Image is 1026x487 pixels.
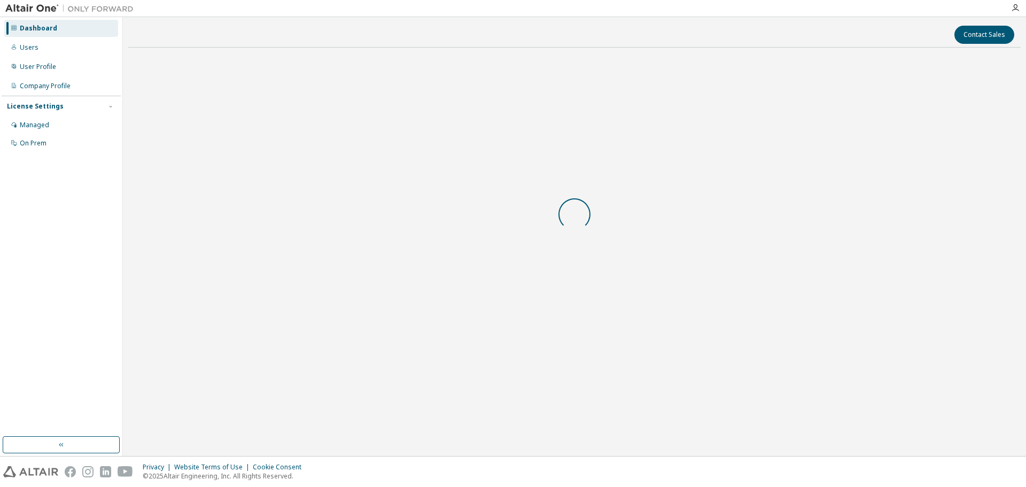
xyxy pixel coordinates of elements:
div: License Settings [7,102,64,111]
img: facebook.svg [65,466,76,477]
div: User Profile [20,63,56,71]
div: Website Terms of Use [174,463,253,471]
div: Cookie Consent [253,463,308,471]
div: Privacy [143,463,174,471]
button: Contact Sales [954,26,1014,44]
div: On Prem [20,139,46,148]
div: Users [20,43,38,52]
img: Altair One [5,3,139,14]
p: © 2025 Altair Engineering, Inc. All Rights Reserved. [143,471,308,481]
div: Dashboard [20,24,57,33]
img: linkedin.svg [100,466,111,477]
img: altair_logo.svg [3,466,58,477]
div: Managed [20,121,49,129]
img: instagram.svg [82,466,94,477]
div: Company Profile [20,82,71,90]
img: youtube.svg [118,466,133,477]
